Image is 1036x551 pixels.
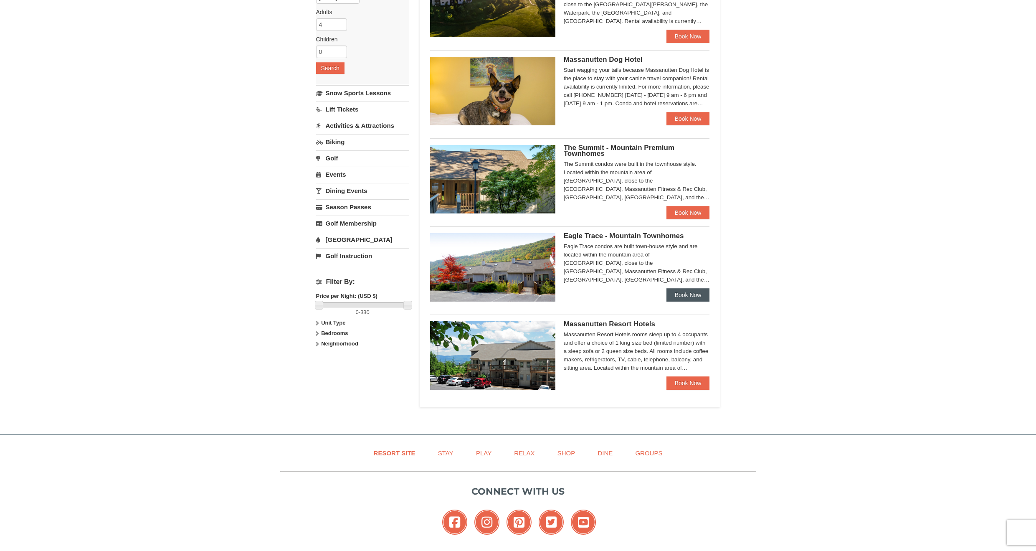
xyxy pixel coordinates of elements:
[316,232,409,247] a: [GEOGRAPHIC_DATA]
[321,320,345,326] strong: Unit Type
[321,340,358,347] strong: Neighborhood
[316,167,409,182] a: Events
[666,376,710,390] a: Book Now
[360,309,370,315] span: 330
[316,183,409,198] a: Dining Events
[316,35,403,43] label: Children
[666,288,710,302] a: Book Now
[564,144,674,157] span: The Summit - Mountain Premium Townhomes
[564,66,710,108] div: Start wagging your tails because Massanutten Dog Hotel is the place to stay with your canine trav...
[430,57,555,125] img: 27428181-5-81c892a3.jpg
[666,206,710,219] a: Book Now
[666,112,710,125] a: Book Now
[280,485,756,498] p: Connect with us
[321,330,348,336] strong: Bedrooms
[564,56,643,63] span: Massanutten Dog Hotel
[564,330,710,372] div: Massanutten Resort Hotels rooms sleep up to 4 occupants and offer a choice of 1 king size bed (li...
[316,102,409,117] a: Lift Tickets
[625,444,673,462] a: Groups
[316,118,409,133] a: Activities & Attractions
[316,85,409,101] a: Snow Sports Lessons
[316,278,409,286] h4: Filter By:
[316,62,344,74] button: Search
[547,444,586,462] a: Shop
[428,444,464,462] a: Stay
[356,309,359,315] span: 0
[430,321,555,390] img: 19219026-1-e3b4ac8e.jpg
[466,444,502,462] a: Play
[430,233,555,302] img: 19218983-1-9b289e55.jpg
[316,134,409,150] a: Biking
[564,320,655,328] span: Massanutten Resort Hotels
[316,199,409,215] a: Season Passes
[316,248,409,264] a: Golf Instruction
[316,308,409,317] label: -
[504,444,545,462] a: Relax
[564,160,710,202] div: The Summit condos were built in the townhouse style. Located within the mountain area of [GEOGRAP...
[316,293,377,299] strong: Price per Night: (USD $)
[430,145,555,213] img: 19219034-1-0eee7e00.jpg
[363,444,426,462] a: Resort Site
[564,242,710,284] div: Eagle Trace condos are built town-house style and are located within the mountain area of [GEOGRA...
[587,444,623,462] a: Dine
[316,8,403,16] label: Adults
[316,216,409,231] a: Golf Membership
[316,150,409,166] a: Golf
[564,232,684,240] span: Eagle Trace - Mountain Townhomes
[666,30,710,43] a: Book Now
